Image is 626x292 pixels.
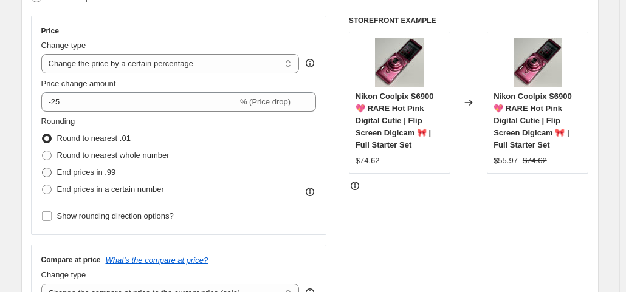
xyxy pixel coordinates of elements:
span: Show rounding direction options? [57,211,174,220]
span: Change type [41,270,86,279]
span: % (Price drop) [240,97,291,106]
span: End prices in .99 [57,168,116,177]
span: Price change amount [41,79,116,88]
span: End prices in a certain number [57,185,164,194]
span: Rounding [41,117,75,126]
h6: STOREFRONT EXAMPLE [349,16,589,25]
img: pic_662d8b22-d365-4d4a-ad7c-5c677a726b1f_80x.jpg [375,38,424,87]
input: -15 [41,92,238,112]
span: Round to nearest .01 [57,134,131,143]
span: Nikon Coolpix S6900 💖 RARE Hot Pink Digital Cutie | Flip Screen Digicam 🎀 | Full Starter Set [356,92,434,149]
h3: Compare at price [41,255,101,265]
span: Round to nearest whole number [57,151,170,160]
div: $74.62 [356,155,380,167]
span: Change type [41,41,86,50]
div: $55.97 [494,155,518,167]
button: What's the compare at price? [106,256,208,265]
div: help [304,57,316,69]
strike: $74.62 [523,155,547,167]
span: Nikon Coolpix S6900 💖 RARE Hot Pink Digital Cutie | Flip Screen Digicam 🎀 | Full Starter Set [494,92,572,149]
img: pic_662d8b22-d365-4d4a-ad7c-5c677a726b1f_80x.jpg [514,38,562,87]
h3: Price [41,26,59,36]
